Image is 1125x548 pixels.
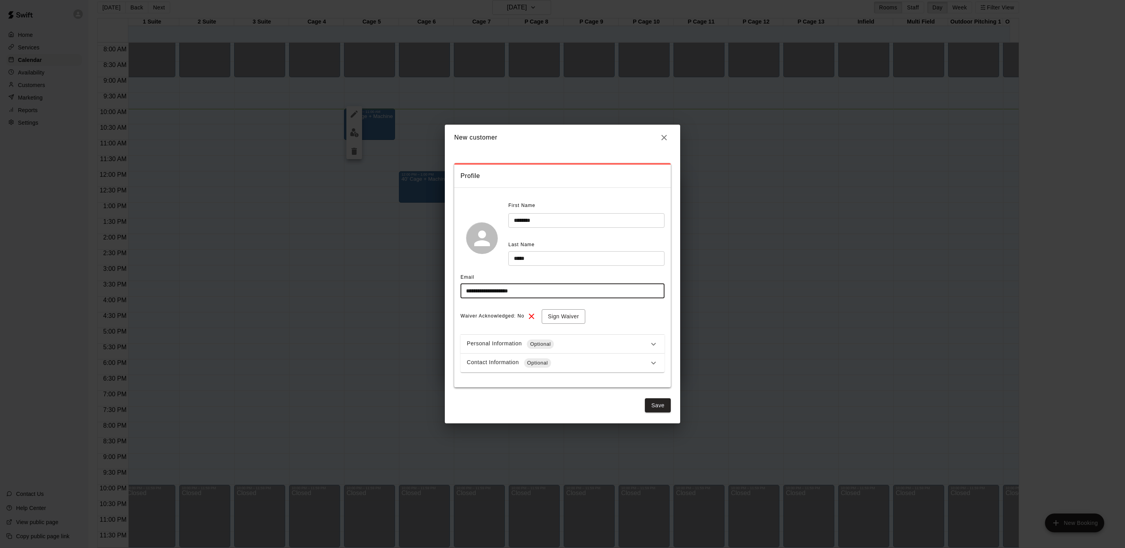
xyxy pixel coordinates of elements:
span: Waiver Acknowledged: No [461,310,524,323]
button: Sign Waiver [542,309,585,324]
h6: New customer [454,132,497,143]
div: Contact InformationOptional [461,354,664,372]
span: Optional [527,340,554,348]
div: Personal InformationOptional [461,335,664,354]
div: Contact Information [467,358,649,368]
button: Save [645,398,671,413]
span: Last Name [508,242,535,247]
span: Profile [461,171,664,181]
div: Personal Information [467,339,649,349]
span: Optional [524,359,551,367]
span: First Name [508,200,535,212]
span: Email [461,274,474,280]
